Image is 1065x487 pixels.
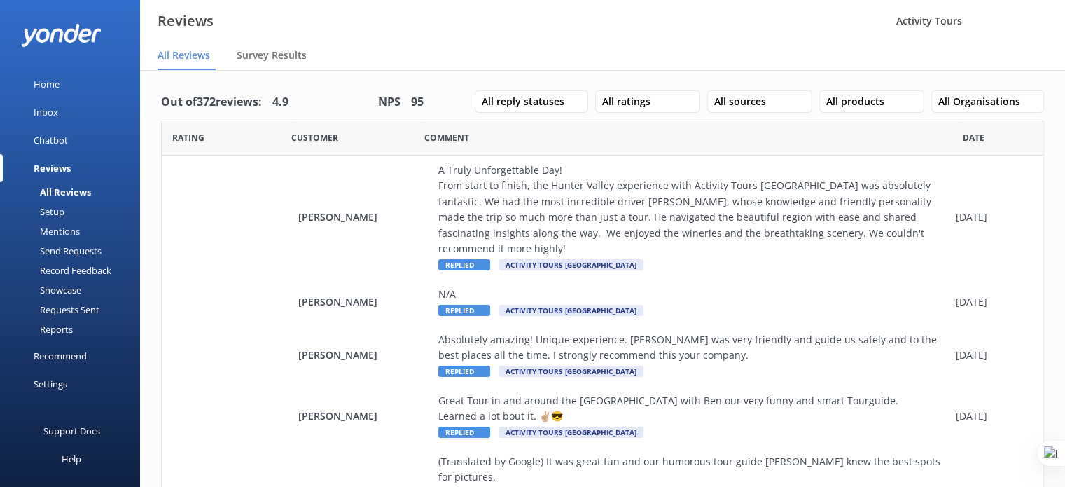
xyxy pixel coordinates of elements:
span: Activity Tours [GEOGRAPHIC_DATA] [499,366,643,377]
span: Activity Tours [896,14,962,27]
div: Settings [34,370,67,398]
span: All products [826,94,893,109]
div: [DATE] [956,294,1026,310]
span: Date [291,131,338,144]
h4: 95 [411,93,424,111]
div: [DATE] [956,409,1026,424]
div: Absolutely amazing! Unique experience. [PERSON_NAME] was very friendly and guide us safely and to... [438,332,949,364]
a: Record Feedback [8,261,140,280]
div: Great Tour in and around the [GEOGRAPHIC_DATA] with Ben our very funny and smart Tourguide. Learn... [438,393,949,425]
div: Mentions [8,221,80,241]
div: Showcase [8,280,81,300]
a: Requests Sent [8,300,140,320]
h4: 4.9 [272,93,288,111]
span: Activity Tours [GEOGRAPHIC_DATA] [499,305,643,316]
span: [PERSON_NAME] [298,210,431,225]
div: Send Requests [8,241,102,261]
div: Requests Sent [8,300,99,320]
div: Reports [8,320,73,339]
div: Inbox [34,98,58,126]
span: Date [963,131,984,144]
span: Date [172,131,204,144]
div: Reviews [34,154,71,182]
a: Showcase [8,280,140,300]
span: All Organisations [938,94,1029,109]
span: All ratings [602,94,659,109]
div: Home [34,70,60,98]
span: Survey Results [237,48,307,62]
div: Recommend [34,342,87,370]
span: Activity Tours [GEOGRAPHIC_DATA] [499,427,643,438]
a: All Reviews [8,182,140,202]
div: A Truly Unforgettable Day! ​From start to finish, the Hunter Valley experience with Activity Tour... [438,163,949,256]
span: Activity Tours [GEOGRAPHIC_DATA] [499,259,643,270]
span: Replied [438,259,490,270]
span: All sources [714,94,774,109]
span: Replied [438,366,490,377]
div: Record Feedback [8,261,111,280]
div: Support Docs [43,417,100,445]
div: [DATE] [956,210,1026,225]
h3: Reviews [158,10,214,32]
img: yonder-white-logo.png [21,24,102,47]
a: Reports [8,320,140,339]
span: All reply statuses [482,94,573,109]
span: Replied [438,427,490,438]
span: Question [424,131,469,144]
span: Replied [438,305,490,316]
span: All Reviews [158,48,210,62]
div: All Reviews [8,182,91,202]
span: [PERSON_NAME] [298,294,431,310]
a: Mentions [8,221,140,241]
div: Help [62,445,81,473]
a: Setup [8,202,140,221]
div: Chatbot [34,126,68,154]
span: [PERSON_NAME] [298,409,431,424]
div: N/A [438,287,949,302]
div: Setup [8,202,64,221]
div: [DATE] [956,348,1026,363]
h4: Out of 372 reviews: [161,93,262,111]
span: [PERSON_NAME] [298,348,431,363]
a: Send Requests [8,241,140,261]
h4: NPS [378,93,401,111]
